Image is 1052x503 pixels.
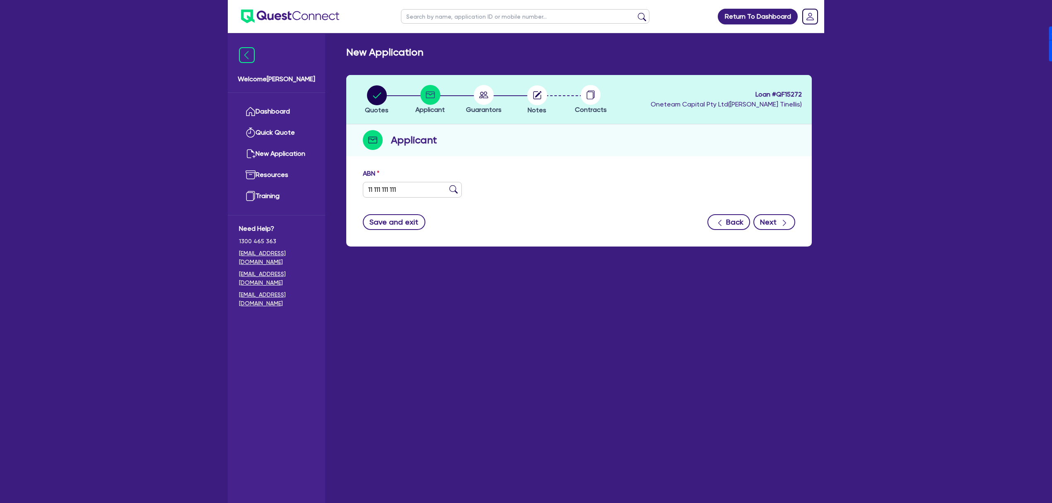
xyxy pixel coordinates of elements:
button: Back [707,214,750,230]
h2: Applicant [391,133,437,148]
img: step-icon [363,130,383,150]
input: Search by name, application ID or mobile number... [401,9,649,24]
a: Return To Dashboard [718,9,798,24]
img: training [246,191,256,201]
a: [EMAIL_ADDRESS][DOMAIN_NAME] [239,249,314,266]
h2: New Application [346,46,423,58]
button: Notes [527,85,548,116]
span: Guarantors [466,106,502,114]
a: Quick Quote [239,122,314,143]
img: quest-connect-logo-blue [241,10,339,23]
a: Dropdown toggle [799,6,821,27]
a: [EMAIL_ADDRESS][DOMAIN_NAME] [239,270,314,287]
img: quick-quote [246,128,256,138]
span: Welcome [PERSON_NAME] [238,74,315,84]
span: Oneteam Capital Pty Ltd ( [PERSON_NAME] Tinellis ) [651,100,802,108]
a: Dashboard [239,101,314,122]
a: Resources [239,164,314,186]
span: 1300 465 363 [239,237,314,246]
a: [EMAIL_ADDRESS][DOMAIN_NAME] [239,290,314,308]
a: Training [239,186,314,207]
span: Applicant [415,106,445,114]
img: resources [246,170,256,180]
span: Quotes [365,106,388,114]
span: Notes [528,106,546,114]
img: abn-lookup icon [449,185,458,193]
a: New Application [239,143,314,164]
button: Quotes [364,85,389,116]
label: ABN [363,169,379,179]
button: Next [753,214,795,230]
span: Loan # QF15272 [651,89,802,99]
button: Save and exit [363,214,425,230]
img: new-application [246,149,256,159]
span: Need Help? [239,224,314,234]
img: icon-menu-close [239,47,255,63]
span: Contracts [575,106,607,114]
